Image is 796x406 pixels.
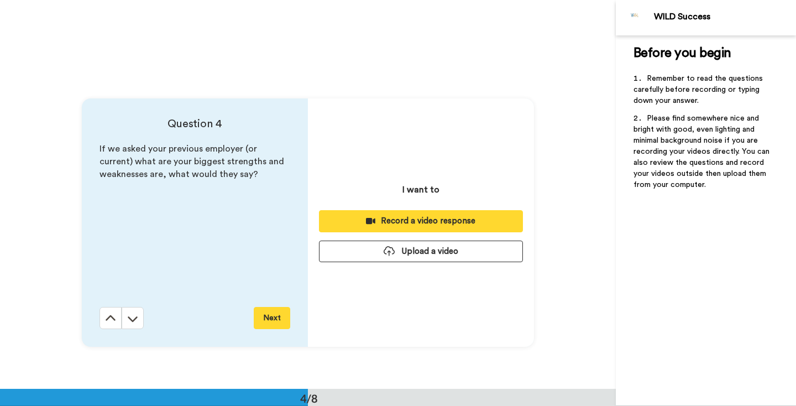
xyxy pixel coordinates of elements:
button: Record a video response [319,210,523,232]
span: Please find somewhere nice and bright with good, even lighting and minimal background noise if yo... [633,114,772,189]
div: Record a video response [328,215,514,227]
h4: Question 4 [99,116,290,132]
img: Profile Image [622,4,648,31]
div: WILD Success [654,12,795,22]
span: If we asked your previous employer (or current) what are your biggest strengths and weaknesses ar... [99,144,286,179]
button: Upload a video [319,241,523,262]
span: Before you begin [633,46,731,60]
div: 4/8 [282,391,336,406]
p: I want to [402,183,439,196]
span: Remember to read the questions carefully before recording or typing down your answer. [633,75,765,105]
button: Next [254,307,290,329]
